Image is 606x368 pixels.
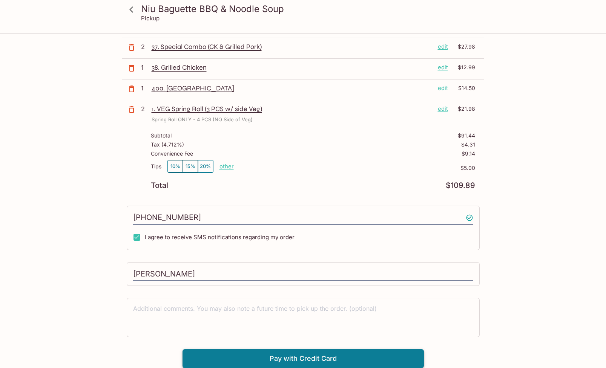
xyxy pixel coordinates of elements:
[461,142,475,148] p: $4.31
[141,3,478,15] h3: Niu Baguette BBQ & Noodle Soup
[462,151,475,157] p: $9.14
[453,84,475,92] p: $14.50
[151,151,193,157] p: Convenience Fee
[453,63,475,72] p: $12.99
[141,63,149,72] p: 1
[151,133,172,139] p: Subtotal
[183,349,424,368] button: Pay with Credit Card
[152,84,432,92] p: 40a. [GEOGRAPHIC_DATA]
[145,234,295,241] span: I agree to receive SMS notifications regarding my order
[234,165,475,171] p: $5.00
[438,84,448,92] p: edit
[141,15,160,22] p: Pickup
[438,43,448,51] p: edit
[133,211,473,225] input: Enter phone number
[168,160,183,173] button: 10%
[152,43,432,51] p: 37. Special Combo (CK & Grilled Pork)
[152,116,253,123] p: Spring Roll ONLY - 4 PCS (NO Side of Veg)
[133,267,473,281] input: Enter first and last name
[183,160,198,173] button: 15%
[152,105,432,113] p: 1. VEG Spring Roll (3 PCS w/ side Veg)
[198,160,213,173] button: 20%
[141,43,149,51] p: 2
[438,105,448,113] p: edit
[446,182,475,189] p: $109.89
[151,142,184,148] p: Tax ( 4.712% )
[151,163,161,169] p: Tips
[151,182,168,189] p: Total
[453,105,475,113] p: $21.98
[141,105,149,113] p: 2
[458,133,475,139] p: $91.44
[453,43,475,51] p: $27.98
[438,63,448,72] p: edit
[141,84,149,92] p: 1
[152,63,432,72] p: 38. Grilled Chicken
[219,163,234,170] button: other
